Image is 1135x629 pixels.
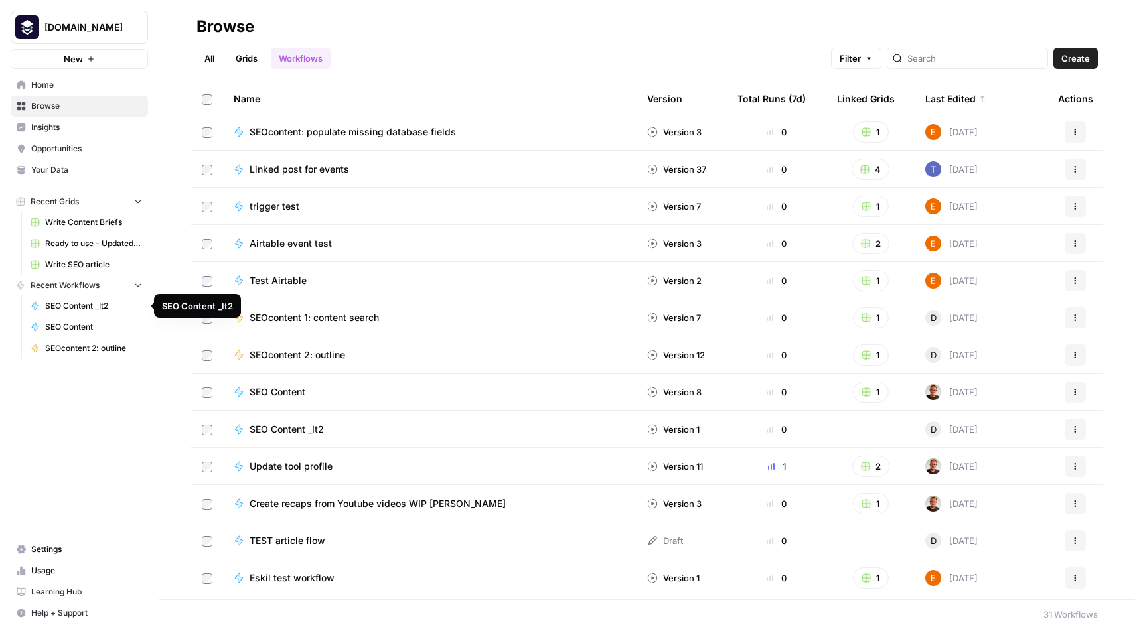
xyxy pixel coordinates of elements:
[234,237,626,250] a: Airtable event test
[250,460,333,473] span: Update tool profile
[11,539,148,560] a: Settings
[853,196,889,217] button: 1
[925,570,978,586] div: [DATE]
[925,198,978,214] div: [DATE]
[737,80,806,117] div: Total Runs (7d)
[925,421,978,437] div: [DATE]
[45,238,142,249] span: Ready to use - Updated an existing tool profile in Webflow
[25,316,148,338] a: SEO Content
[11,275,148,295] button: Recent Workflows
[925,384,941,400] img: 05r7orzsl0v58yrl68db1q04vvfj
[31,143,142,155] span: Opportunities
[737,311,816,324] div: 0
[234,125,626,139] a: SEOcontent: populate missing database fields
[931,423,937,436] span: D
[250,534,325,547] span: TEST article flow
[1061,52,1090,65] span: Create
[25,254,148,275] a: Write SEO article
[162,299,233,313] div: SEO Content _It2
[31,586,142,598] span: Learning Hub
[11,138,148,159] a: Opportunities
[647,311,701,324] div: Version 7
[234,534,626,547] a: TEST article flow
[196,48,222,69] a: All
[925,384,978,400] div: [DATE]
[11,11,148,44] button: Workspace: Platformengineering.org
[31,279,100,291] span: Recent Workflows
[840,52,861,65] span: Filter
[31,100,142,112] span: Browse
[737,274,816,287] div: 0
[831,48,881,69] button: Filter
[31,607,142,619] span: Help + Support
[44,21,125,34] span: [DOMAIN_NAME]
[647,385,702,399] div: Version 8
[234,385,626,399] a: SEO Content
[647,80,682,117] div: Version
[228,48,265,69] a: Grids
[250,385,305,399] span: SEO Content
[737,200,816,213] div: 0
[11,581,148,602] a: Learning Hub
[925,533,978,549] div: [DATE]
[737,348,816,362] div: 0
[737,237,816,250] div: 0
[234,163,626,176] a: Linked post for events
[196,16,254,37] div: Browse
[737,163,816,176] div: 0
[31,196,79,208] span: Recent Grids
[853,567,889,589] button: 1
[25,233,148,254] a: Ready to use - Updated an existing tool profile in Webflow
[31,121,142,133] span: Insights
[647,497,702,510] div: Version 3
[271,48,331,69] a: Workflows
[250,125,456,139] span: SEOcontent: populate missing database fields
[837,80,895,117] div: Linked Grids
[737,385,816,399] div: 0
[1043,608,1098,621] div: 31 Workflows
[45,216,142,228] span: Write Content Briefs
[234,571,626,585] a: Eskil test workflow
[250,311,379,324] span: SEOcontent 1: content search
[647,274,702,287] div: Version 2
[234,497,626,510] a: Create recaps from Youtube videos WIP [PERSON_NAME]
[737,534,816,547] div: 0
[853,493,889,514] button: 1
[925,458,941,474] img: 05r7orzsl0v58yrl68db1q04vvfj
[737,423,816,436] div: 0
[250,348,345,362] span: SEOcontent 2: outline
[25,295,148,316] a: SEO Content _It2
[1058,80,1093,117] div: Actions
[15,15,39,39] img: Platformengineering.org Logo
[925,161,978,177] div: [DATE]
[647,460,703,473] div: Version 11
[853,270,889,291] button: 1
[31,565,142,577] span: Usage
[25,338,148,359] a: SEOcontent 2: outline
[853,344,889,366] button: 1
[31,164,142,176] span: Your Data
[853,307,889,328] button: 1
[647,348,705,362] div: Version 12
[647,237,702,250] div: Version 3
[852,233,889,254] button: 2
[925,80,986,117] div: Last Edited
[234,311,626,324] a: SEOcontent 1: content search
[11,74,148,96] a: Home
[250,423,324,436] span: SEO Content _It2
[250,274,307,287] span: Test Airtable
[925,124,941,140] img: 7yh4f7yqoxsoswhh0om4cccohj23
[45,321,142,333] span: SEO Content
[925,236,941,251] img: 7yh4f7yqoxsoswhh0om4cccohj23
[647,534,683,547] div: Draft
[11,117,148,138] a: Insights
[925,236,978,251] div: [DATE]
[250,163,349,176] span: Linked post for events
[737,460,816,473] div: 1
[925,124,978,140] div: [DATE]
[647,125,702,139] div: Version 3
[925,458,978,474] div: [DATE]
[1053,48,1098,69] button: Create
[250,237,332,250] span: Airtable event test
[853,382,889,403] button: 1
